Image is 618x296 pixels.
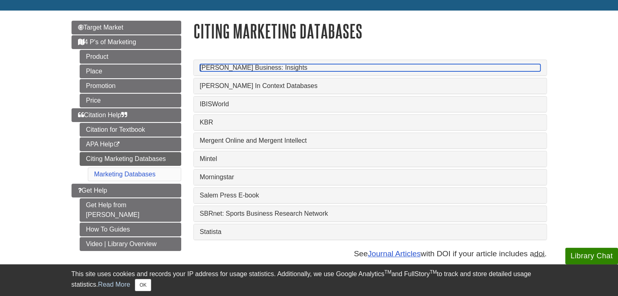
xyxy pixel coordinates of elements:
i: This link opens in a new window [113,142,120,147]
a: Journal Articles [368,249,421,258]
a: Read More [98,281,130,288]
a: [PERSON_NAME] Business: Insights [200,64,540,71]
a: Salem Press E-book [200,192,540,199]
a: Place [80,64,181,78]
a: 4 P's of Marketing [72,35,181,49]
span: Target Market [78,24,124,31]
a: SBRnet: Sports Business Research Network [200,210,540,217]
a: Target Market [72,21,181,34]
a: Price [80,94,181,107]
div: Guide Page Menu [72,21,181,251]
a: Mergent Online and Mergent Intellect [200,137,540,144]
p: See with DOI if your article includes a . [193,248,547,260]
a: Citation for Textbook [80,123,181,137]
a: [PERSON_NAME] In Context Databases [200,82,540,90]
sup: TM [384,269,391,275]
span: Citation Help [78,112,128,118]
a: How To Guides [80,223,181,236]
a: IBISWorld [200,101,540,108]
a: Get Help from [PERSON_NAME] [80,198,181,222]
a: Video | Library Overview [80,237,181,251]
a: Citation Help [72,108,181,122]
a: KBR [200,119,540,126]
a: Morningstar [200,174,540,181]
abbr: digital object identifier such as 10.1177/‌1032373210373619 [534,249,545,258]
div: This site uses cookies and records your IP address for usage statistics. Additionally, we use Goo... [72,269,547,291]
a: Statista [200,228,540,236]
a: APA Help [80,137,181,151]
button: Close [135,279,151,291]
h1: Citing Marketing Databases [193,21,547,41]
span: 4 P's of Marketing [78,39,137,45]
a: Marketing Databases [94,171,156,178]
sup: TM [430,269,437,275]
a: Get Help [72,184,181,197]
a: Mintel [200,155,540,163]
a: Product [80,50,181,64]
a: Citing Marketing Databases [80,152,181,166]
span: Get Help [78,187,107,194]
a: Promotion [80,79,181,93]
button: Library Chat [565,248,618,264]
